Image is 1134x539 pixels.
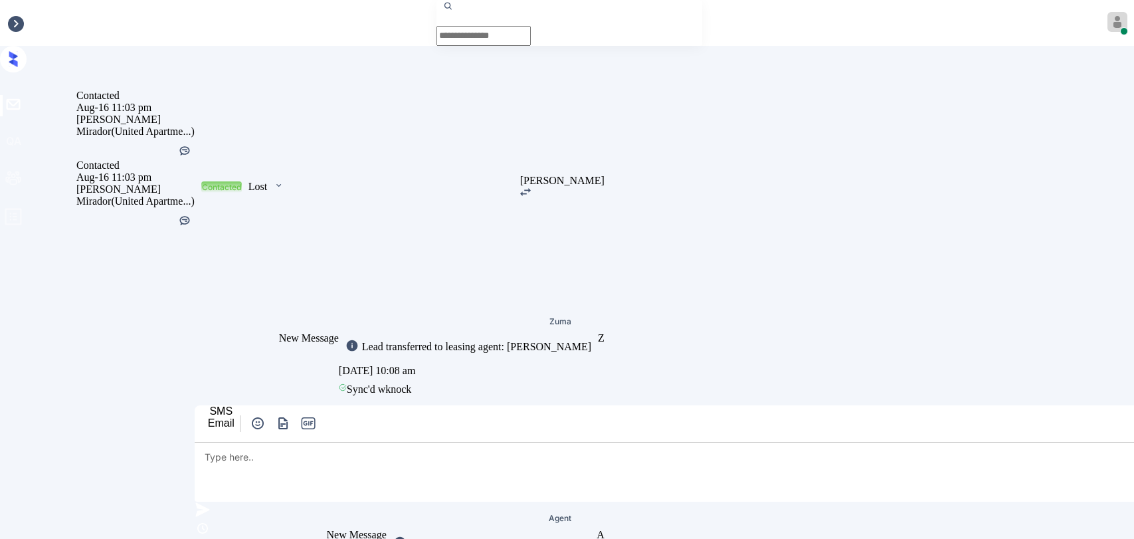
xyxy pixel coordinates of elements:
[345,339,359,352] img: icon-zuma
[598,332,605,344] div: Z
[76,195,195,207] div: Mirador (United Apartme...)
[4,207,23,231] span: profile
[76,171,195,183] div: Aug-16 11:03 pm
[274,415,292,431] button: icon-zuma
[520,175,605,187] div: [PERSON_NAME]
[1107,12,1127,32] img: avatar
[248,181,267,193] div: Lost
[7,17,31,29] div: Inbox
[202,182,241,192] div: Contacted
[208,405,235,417] div: SMS
[279,332,339,344] span: New Message
[76,90,195,102] div: Contacted
[275,415,292,431] img: icon-zuma
[359,341,591,353] div: Lead transferred to leasing agent: [PERSON_NAME]
[248,415,267,431] button: icon-zuma
[178,144,191,160] div: Kelsey was silent
[76,160,195,171] div: Contacted
[274,179,284,191] img: icon-zuma
[520,188,531,196] img: icon-zuma
[339,380,598,399] div: Sync'd w knock
[178,214,191,227] img: Kelsey was silent
[549,318,571,326] div: Zuma
[76,126,195,138] div: Mirador (United Apartme...)
[76,114,195,126] div: [PERSON_NAME]
[339,362,598,380] div: [DATE] 10:08 am
[195,502,211,518] img: icon-zuma
[195,520,211,536] img: icon-zuma
[76,102,195,114] div: Aug-16 11:03 pm
[250,415,266,431] img: icon-zuma
[76,183,195,195] div: [PERSON_NAME]
[178,214,191,229] div: Kelsey was silent
[178,144,191,158] img: Kelsey was silent
[208,417,235,429] div: Email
